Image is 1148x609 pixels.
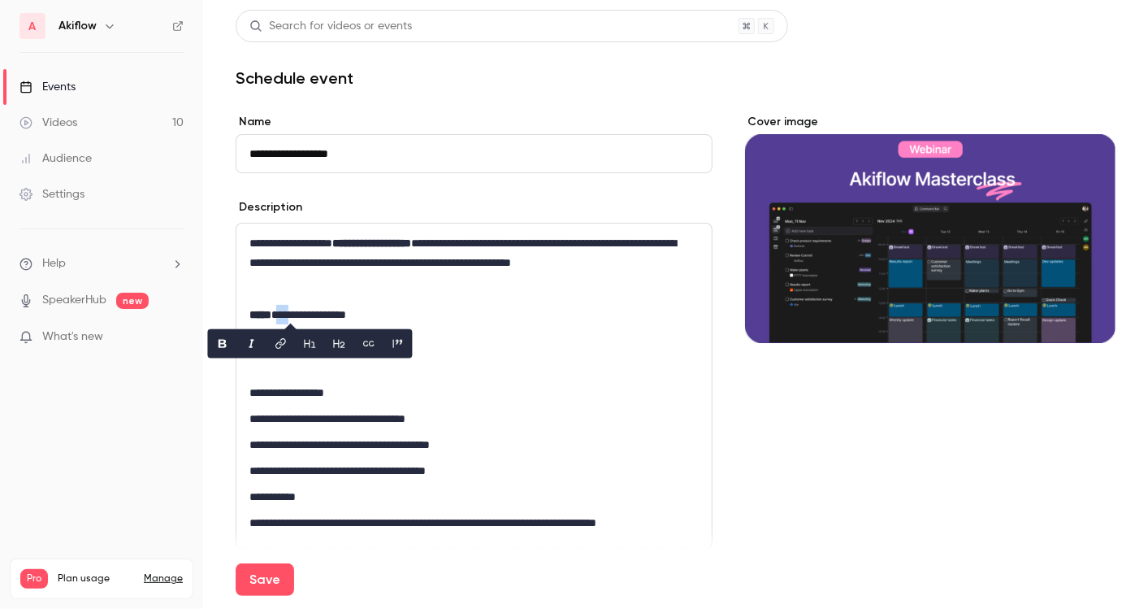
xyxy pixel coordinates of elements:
li: help-dropdown-opener [19,255,184,272]
div: Search for videos or events [249,18,412,35]
div: Settings [19,186,84,202]
span: What's new [42,328,103,346]
span: Plan usage [58,572,134,585]
div: Audience [19,150,92,167]
button: link [267,331,293,357]
section: description [236,223,713,550]
div: Events [19,79,76,95]
label: Name [236,114,713,130]
button: Save [236,563,294,596]
label: Cover image [745,114,1116,130]
iframe: Noticeable Trigger [164,330,184,345]
button: bold [209,331,235,357]
button: blockquote [384,331,410,357]
button: italic [238,331,264,357]
span: Help [42,255,66,272]
section: Cover image [745,114,1116,343]
label: Description [236,199,302,215]
div: Videos [19,115,77,131]
h6: Akiflow [58,18,97,34]
span: A [29,18,37,35]
span: Pro [20,569,48,589]
span: new [116,293,149,309]
a: Manage [144,572,183,585]
h1: Schedule event [236,68,1116,88]
a: SpeakerHub [42,292,106,309]
div: editor [236,224,712,549]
